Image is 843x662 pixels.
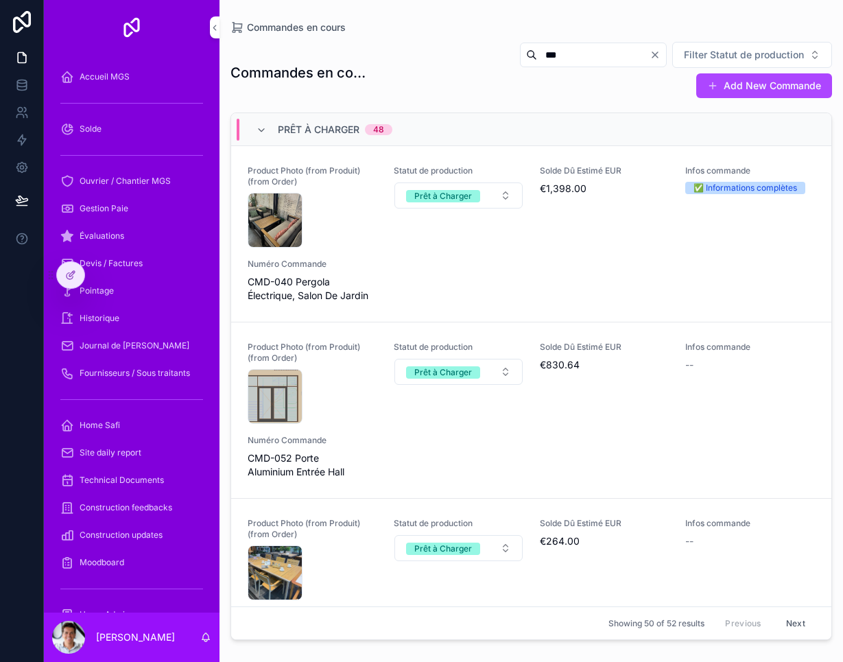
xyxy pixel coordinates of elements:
span: Pointage [80,285,114,296]
button: Add New Commande [696,73,832,98]
span: Devis / Factures [80,258,143,269]
a: Pointage [52,279,211,303]
span: Product Photo (from Produit) (from Order) [248,165,377,187]
span: Numéro Commande [248,435,377,446]
span: -- [685,358,693,372]
span: €1,398.00 [540,182,669,196]
span: Solde Dû Estimé EUR [540,518,669,529]
a: Solde [52,117,211,141]
span: Showing 50 of 52 results [608,618,704,629]
span: Infos commande [685,518,815,529]
a: Commandes en cours [230,21,346,34]
button: Select Button [394,535,523,561]
div: ✅ Informations complètes [693,182,797,194]
button: Select Button [672,42,832,68]
a: Moodboard [52,550,211,575]
span: CMD-040 Pergola Électrique, Salon De Jardin [248,275,377,303]
span: Product Photo (from Produit) (from Order) [248,518,377,540]
button: Clear [650,49,666,60]
span: Prêt à Charger [278,123,359,137]
span: Historique [80,313,119,324]
span: Solde Dû Estimé EUR [540,165,669,176]
span: Infos commande [685,342,815,353]
a: Historique [52,306,211,331]
div: scrollable content [44,55,219,613]
span: CMD-052 Porte Aluminium Entrée Hall [248,451,377,479]
span: Solde [80,123,102,134]
div: 48 [373,124,384,135]
span: Product Photo (from Produit) (from Order) [248,342,377,364]
a: Gestion Paie [52,196,211,221]
a: Ouvrier / Chantier MGS [52,169,211,193]
span: Home Admin [80,609,130,620]
a: Product Photo (from Produit) (from Order)Statut de productionSelect ButtonSolde Dû Estimé EUR€1,3... [231,146,831,322]
span: Home Safi [80,420,120,431]
span: Ouvrier / Chantier MGS [80,176,171,187]
h1: Commandes en cours [230,63,373,82]
span: Statut de production [394,165,523,176]
a: Home Admin [52,602,211,627]
a: Product Photo (from Produit) (from Order)Statut de productionSelect ButtonSolde Dû Estimé EUR€830... [231,322,831,499]
button: Select Button [394,359,523,385]
span: Statut de production [394,518,523,529]
span: €830.64 [540,358,669,372]
span: Construction feedbacks [80,502,172,513]
a: Construction feedbacks [52,495,211,520]
span: Gestion Paie [80,203,128,214]
span: Site daily report [80,447,141,458]
div: Prêt à Charger [414,366,472,379]
button: Select Button [394,182,523,209]
span: Moodboard [80,557,124,568]
span: Construction updates [80,530,163,541]
a: Accueil MGS [52,64,211,89]
span: Infos commande [685,165,815,176]
span: Commandes en cours [247,21,346,34]
span: Technical Documents [80,475,164,486]
a: Journal de [PERSON_NAME] [52,333,211,358]
div: Prêt à Charger [414,543,472,555]
a: Évaluations [52,224,211,248]
span: Évaluations [80,230,124,241]
a: Devis / Factures [52,251,211,276]
img: App logo [121,16,143,38]
span: Numéro Commande [248,259,377,270]
div: Prêt à Charger [414,190,472,202]
span: -- [685,534,693,548]
a: Home Safi [52,413,211,438]
span: Solde Dû Estimé EUR [540,342,669,353]
a: Construction updates [52,523,211,547]
span: Journal de [PERSON_NAME] [80,340,189,351]
span: €264.00 [540,534,669,548]
a: Technical Documents [52,468,211,493]
a: Site daily report [52,440,211,465]
span: Statut de production [394,342,523,353]
a: Fournisseurs / Sous traitants [52,361,211,386]
p: [PERSON_NAME] [96,630,175,644]
span: Accueil MGS [80,71,130,82]
button: Next [776,613,815,634]
span: Fournisseurs / Sous traitants [80,368,190,379]
span: Filter Statut de production [684,48,804,62]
